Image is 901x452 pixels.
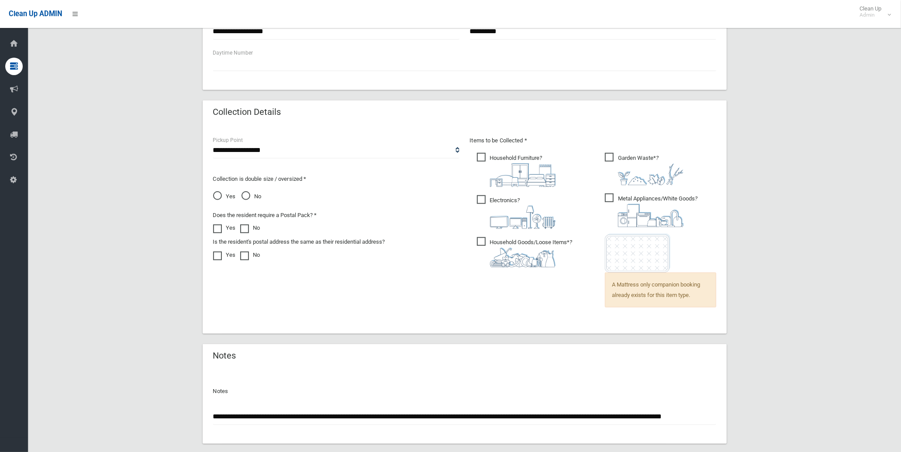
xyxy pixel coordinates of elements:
[490,206,556,229] img: 394712a680b73dbc3d2a6a3a7ffe5a07.png
[490,248,556,267] img: b13cc3517677393f34c0a387616ef184.png
[213,191,236,202] span: Yes
[203,104,292,121] header: Collection Details
[618,155,684,185] i: ?
[242,191,262,202] span: No
[490,239,573,267] i: ?
[9,10,62,18] span: Clean Up ADMIN
[477,195,556,229] span: Electronics
[213,210,317,221] label: Does the resident require a Postal Pack? *
[477,153,556,187] span: Household Furniture
[605,273,716,307] span: A Mattress only companion booking already exists for this item type.
[618,204,684,227] img: 36c1b0289cb1767239cdd3de9e694f19.png
[213,223,236,233] label: Yes
[203,347,247,364] header: Notes
[605,234,670,273] img: e7408bece873d2c1783593a074e5cb2f.png
[860,12,881,18] small: Admin
[618,163,684,185] img: 4fd8a5c772b2c999c83690221e5242e0.png
[855,5,890,18] span: Clean Up
[240,250,260,260] label: No
[618,195,697,227] i: ?
[490,197,556,229] i: ?
[477,237,573,267] span: Household Goods/Loose Items*
[213,250,236,260] label: Yes
[605,193,697,227] span: Metal Appliances/White Goods
[240,223,260,233] label: No
[490,155,556,187] i: ?
[213,386,716,397] p: Notes
[213,174,459,184] p: Collection is double size / oversized *
[490,163,556,187] img: aa9efdbe659d29b613fca23ba79d85cb.png
[605,153,684,185] span: Garden Waste*
[470,135,716,146] p: Items to be Collected *
[213,237,385,247] label: Is the resident's postal address the same as their residential address?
